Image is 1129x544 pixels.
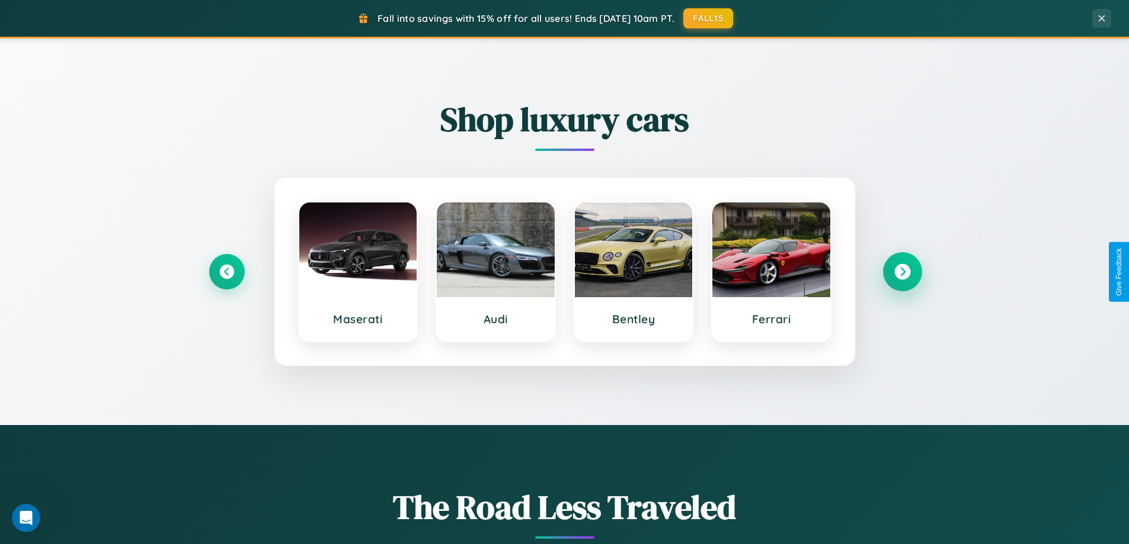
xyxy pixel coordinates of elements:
h2: Shop luxury cars [209,96,920,142]
h1: The Road Less Traveled [209,484,920,530]
h3: Audi [449,312,543,326]
button: FALL15 [683,8,733,28]
iframe: Intercom live chat [12,504,40,532]
h3: Bentley [587,312,681,326]
h3: Ferrari [724,312,818,326]
span: Fall into savings with 15% off for all users! Ends [DATE] 10am PT. [378,12,674,24]
h3: Maserati [311,312,405,326]
div: Give Feedback [1115,248,1123,296]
